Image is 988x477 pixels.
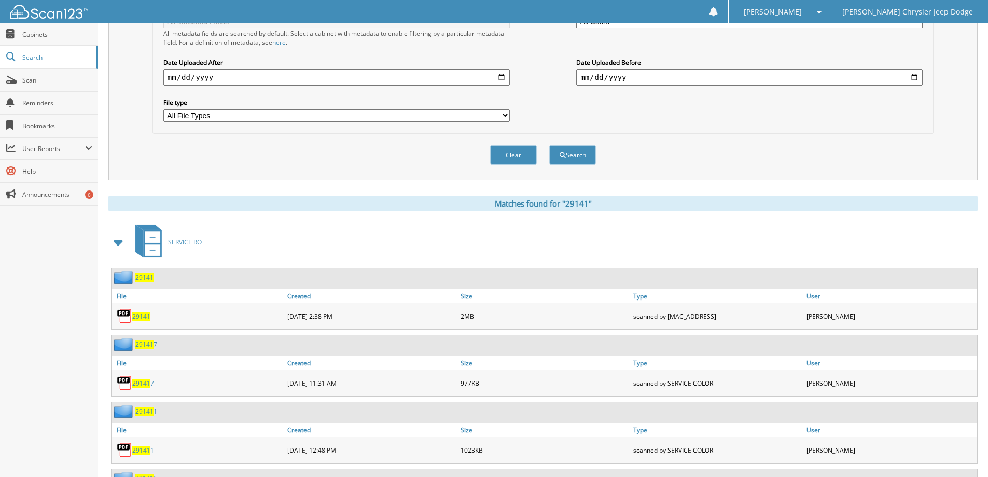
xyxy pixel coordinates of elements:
[804,440,977,460] div: [PERSON_NAME]
[108,196,978,211] div: Matches found for "29141"
[85,190,93,199] div: 6
[163,58,510,67] label: Date Uploaded After
[804,289,977,303] a: User
[549,145,596,165] button: Search
[132,379,154,388] a: 291417
[631,289,804,303] a: Type
[22,144,85,153] span: User Reports
[135,340,157,349] a: 291417
[285,306,458,326] div: [DATE] 2:38 PM
[22,121,92,130] span: Bookmarks
[576,58,923,67] label: Date Uploaded Before
[804,423,977,437] a: User
[22,190,92,199] span: Announcements
[285,440,458,460] div: [DATE] 12:48 PM
[576,69,923,86] input: end
[458,423,631,437] a: Size
[22,30,92,39] span: Cabinets
[112,423,285,437] a: File
[272,38,286,47] a: here
[132,446,150,455] span: 29141
[132,312,150,321] a: 29141
[22,76,92,85] span: Scan
[458,356,631,370] a: Size
[631,356,804,370] a: Type
[458,289,631,303] a: Size
[132,446,154,455] a: 291411
[129,222,202,263] a: SERVICE RO
[135,340,154,349] span: 29141
[458,440,631,460] div: 1023KB
[10,5,88,19] img: scan123-logo-white.svg
[117,308,132,324] img: PDF.png
[117,442,132,458] img: PDF.png
[135,407,154,416] span: 29141
[804,356,977,370] a: User
[22,167,92,176] span: Help
[114,405,135,418] img: folder2.png
[285,423,458,437] a: Created
[163,98,510,107] label: File type
[135,407,157,416] a: 291411
[168,238,202,247] span: SERVICE RO
[163,29,510,47] div: All metadata fields are searched by default. Select a cabinet with metadata to enable filtering b...
[163,69,510,86] input: start
[22,99,92,107] span: Reminders
[112,289,285,303] a: File
[458,306,631,326] div: 2MB
[285,373,458,393] div: [DATE] 11:31 AM
[285,289,458,303] a: Created
[631,373,804,393] div: scanned by SERVICE COLOR
[114,338,135,351] img: folder2.png
[132,379,150,388] span: 29141
[804,373,977,393] div: [PERSON_NAME]
[842,9,973,15] span: [PERSON_NAME] Chrysler Jeep Dodge
[117,375,132,391] img: PDF.png
[135,273,154,282] a: 29141
[936,427,988,477] iframe: Chat Widget
[804,306,977,326] div: [PERSON_NAME]
[22,53,91,62] span: Search
[490,145,537,165] button: Clear
[285,356,458,370] a: Created
[114,271,135,284] img: folder2.png
[631,440,804,460] div: scanned by SERVICE COLOR
[458,373,631,393] div: 977KB
[631,423,804,437] a: Type
[631,306,804,326] div: scanned by [MAC_ADDRESS]
[112,356,285,370] a: File
[744,9,802,15] span: [PERSON_NAME]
